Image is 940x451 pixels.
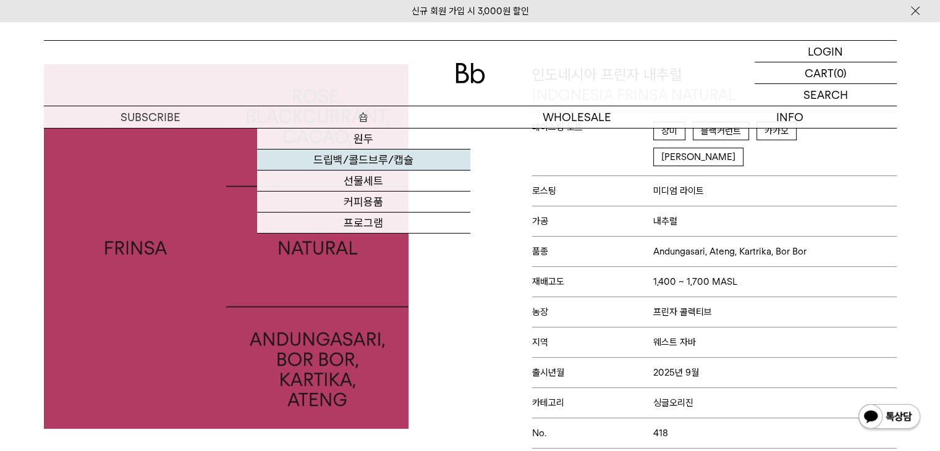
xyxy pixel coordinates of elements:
p: LOGIN [808,41,843,62]
p: SEARCH [803,84,848,106]
span: 내추럴 [653,216,677,227]
span: 장미 [653,122,685,140]
a: 선물세트 [257,171,470,192]
img: 로고 [455,63,485,83]
span: 카테고리 [532,397,654,408]
span: 웨스트 자바 [653,337,696,348]
span: 프린자 콜렉티브 [653,306,712,318]
span: 418 [653,428,668,439]
a: 프로그램 [257,213,470,234]
span: 재배고도 [532,276,654,287]
span: [PERSON_NAME] [653,148,743,166]
span: 지역 [532,337,654,348]
a: SUBSCRIBE [44,106,257,128]
a: LOGIN [755,41,897,62]
span: 1,400 ~ 1,700 MASL [653,276,737,287]
p: WHOLESALE [470,106,684,128]
span: 미디엄 라이트 [653,185,704,196]
span: 2025년 9월 [653,367,699,378]
span: 출시년월 [532,367,654,378]
span: 가공 [532,216,654,227]
span: 블랙커런트 [693,122,749,140]
span: 품종 [532,246,654,257]
span: Andungasari, Ateng, Kartrika, Bor Bor [653,246,807,257]
span: 농장 [532,306,654,318]
span: 로스팅 [532,185,654,196]
img: 카카오톡 채널 1:1 채팅 버튼 [857,403,921,432]
span: 카카오 [756,122,797,140]
a: 신규 회원 가입 시 3,000원 할인 [412,6,529,17]
a: 숍 [257,106,470,128]
span: No. [532,428,654,439]
a: 커피용품 [257,192,470,213]
span: 싱글오리진 [653,397,693,408]
p: INFO [684,106,897,128]
img: 인도네시아 프린자 내추럴INDONESIA FRINSA NATURAL [44,64,409,429]
a: 원두 [257,129,470,150]
a: 드립백/콜드브루/캡슐 [257,150,470,171]
p: (0) [834,62,847,83]
p: CART [805,62,834,83]
a: CART (0) [755,62,897,84]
